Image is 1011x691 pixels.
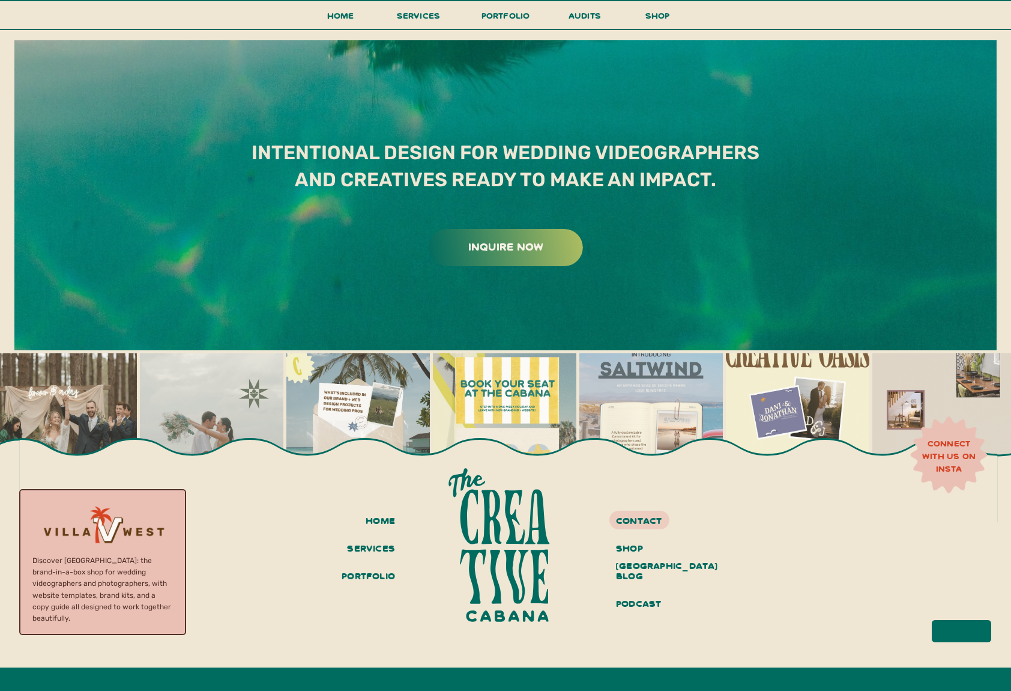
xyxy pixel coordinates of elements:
[726,353,869,497] img: SWIPE 👉🏻 if your bookings feel low or you’re not connecting with the right people, it might not b...
[567,8,603,29] a: audits
[393,8,444,30] a: services
[343,511,395,532] a: home
[32,555,173,617] p: Discover [GEOGRAPHIC_DATA]: the brand-in-a-box shop for wedding videographers and photographers, ...
[579,353,723,497] img: Do you want branding that feels airy, organic & windswept, like a love story scribbled in a trave...
[433,353,576,497] img: now booking: creative direction, chilled drinks, and your best brand yet 🏖️ we’ve got 3 spots for...
[322,8,359,30] a: Home
[616,511,706,528] a: contact
[477,8,534,30] a: portfolio
[616,594,706,615] a: podcast
[336,567,395,587] a: portfolio
[237,139,774,195] h2: Intentional design for wedding videographers and creatives ready to make an impact.
[397,10,441,21] span: services
[140,353,283,497] img: Grace + David, the husband-and-wife duo behind the lens, have a way of capturing weddings that fe...
[616,539,706,559] a: shop [GEOGRAPHIC_DATA]
[343,539,395,559] a: services
[286,353,430,497] img: what actually goes into our all-inclusive brand + web design projects for wedding pros? It’s so m...
[916,437,982,474] a: connect with us on insta
[616,567,706,587] a: blog
[629,8,686,29] a: shop
[430,237,581,255] a: inquire now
